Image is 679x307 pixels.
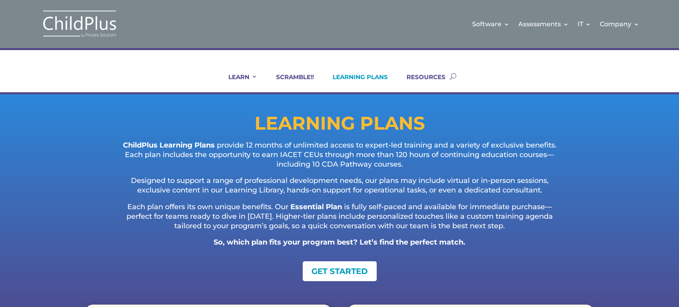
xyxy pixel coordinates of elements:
[323,73,388,92] a: LEARNING PLANS
[117,202,562,238] p: Each plan offers its own unique benefits. Our is fully self-paced and available for immediate pur...
[218,73,257,92] a: LEARN
[397,73,446,92] a: RESOURCES
[117,176,562,202] p: Designed to support a range of professional development needs, our plans may include virtual or i...
[117,141,562,176] p: provide 12 months of unlimited access to expert-led training and a variety of exclusive benefits....
[290,202,342,211] strong: Essential Plan
[518,8,569,40] a: Assessments
[578,8,591,40] a: IT
[600,8,639,40] a: Company
[123,141,215,150] strong: ChildPlus Learning Plans
[85,114,594,136] h1: LEARNING PLANS
[266,73,314,92] a: SCRAMBLE!!
[214,238,465,247] strong: So, which plan fits your program best? Let’s find the perfect match.
[472,8,510,40] a: Software
[303,261,377,281] a: GET STARTED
